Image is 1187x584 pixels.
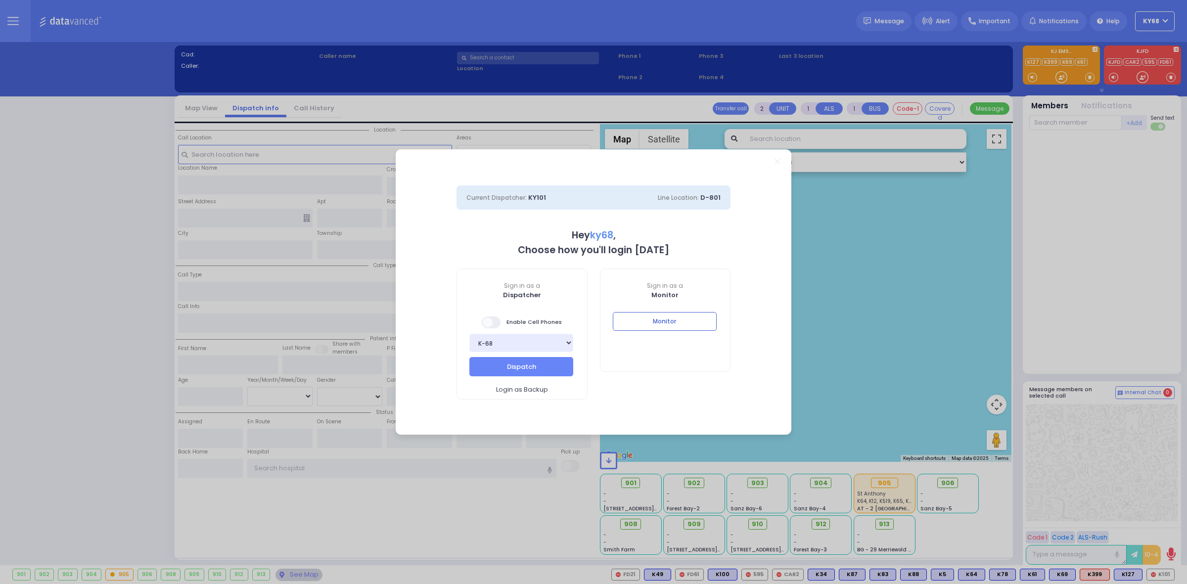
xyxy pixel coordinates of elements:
span: Enable Cell Phones [482,315,562,329]
b: Choose how you'll login [DATE] [518,243,669,257]
span: KY101 [528,193,546,202]
span: Sign in as a [457,281,587,290]
span: Login as Backup [496,385,548,395]
b: Hey , [572,228,616,242]
span: Line Location: [658,193,699,202]
a: Close [775,159,780,164]
b: Monitor [651,290,679,300]
span: Sign in as a [600,281,730,290]
b: Dispatcher [503,290,541,300]
span: Current Dispatcher: [466,193,527,202]
button: Dispatch [469,357,573,376]
span: ky68 [590,228,613,242]
button: Monitor [613,312,717,331]
span: D-801 [700,193,721,202]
